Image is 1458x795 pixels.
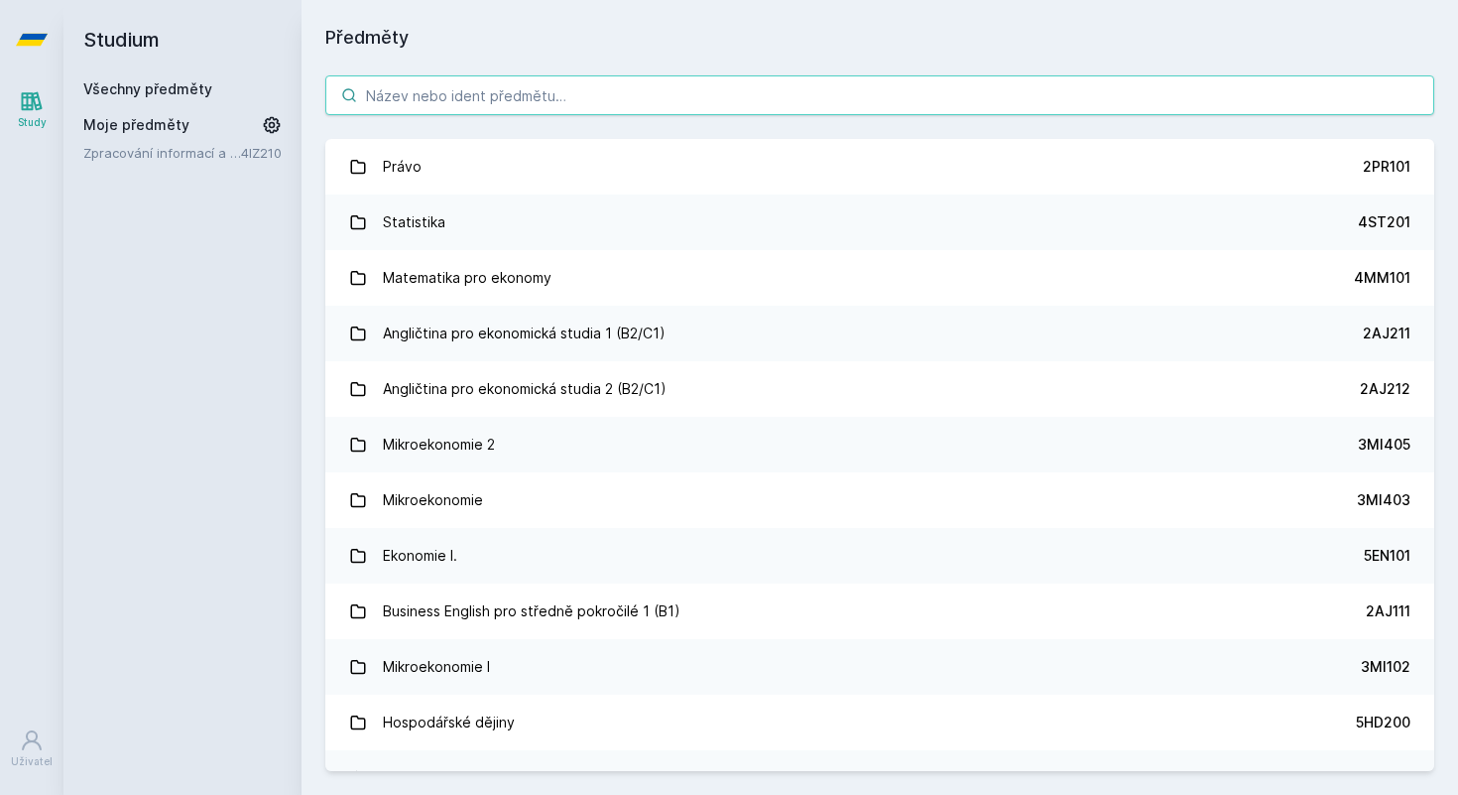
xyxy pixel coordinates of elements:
span: Moje předměty [83,115,189,135]
a: Hospodářské dějiny 5HD200 [325,695,1434,750]
a: Uživatel [4,719,60,779]
div: Ekonomie I. [383,536,457,576]
div: 5HD200 [1356,713,1410,732]
a: 4IZ210 [241,145,282,161]
a: Statistika 4ST201 [325,195,1434,250]
div: Study [18,115,47,130]
div: 2AJ211 [1363,324,1410,343]
div: 3MI403 [1357,490,1410,510]
a: Ekonomie I. 5EN101 [325,528,1434,584]
div: Mikroekonomie 2 [383,425,495,464]
div: 2AJ212 [1360,379,1410,399]
div: 4ST201 [1358,212,1410,232]
a: Business English pro středně pokročilé 1 (B1) 2AJ111 [325,584,1434,639]
div: Mikroekonomie [383,480,483,520]
div: 2PR101 [1363,157,1410,177]
div: Statistika [383,202,445,242]
div: Hospodářské dějiny [383,703,515,742]
div: 2SE221 [1361,768,1410,788]
a: Právo 2PR101 [325,139,1434,195]
h1: Předměty [325,24,1434,52]
div: Business English pro středně pokročilé 1 (B1) [383,592,680,631]
a: Mikroekonomie I 3MI102 [325,639,1434,695]
a: Zpracování informací a znalostí [83,143,241,163]
div: Matematika pro ekonomy [383,258,551,298]
div: Mikroekonomie I [383,647,490,687]
div: Právo [383,147,422,187]
a: Study [4,79,60,140]
div: Angličtina pro ekonomická studia 2 (B2/C1) [383,369,667,409]
a: Mikroekonomie 3MI403 [325,472,1434,528]
div: 4MM101 [1354,268,1410,288]
a: Mikroekonomie 2 3MI405 [325,417,1434,472]
div: 2AJ111 [1366,601,1410,621]
a: Všechny předměty [83,80,212,97]
a: Angličtina pro ekonomická studia 2 (B2/C1) 2AJ212 [325,361,1434,417]
div: Angličtina pro ekonomická studia 1 (B2/C1) [383,314,666,353]
div: 3MI405 [1358,435,1410,455]
div: 5EN101 [1364,546,1410,566]
a: Angličtina pro ekonomická studia 1 (B2/C1) 2AJ211 [325,306,1434,361]
div: Uživatel [11,754,53,769]
a: Matematika pro ekonomy 4MM101 [325,250,1434,306]
div: 3MI102 [1361,657,1410,677]
input: Název nebo ident předmětu… [325,75,1434,115]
